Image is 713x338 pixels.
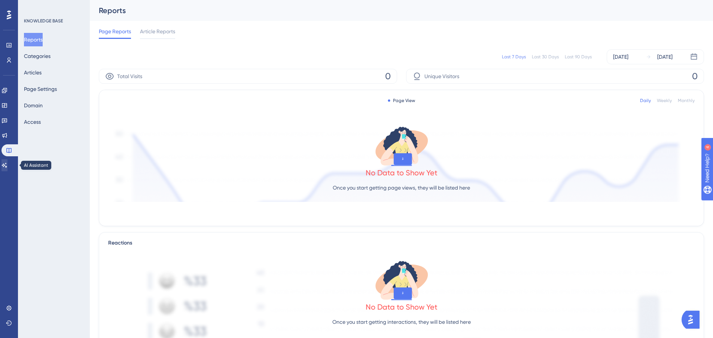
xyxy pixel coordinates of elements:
[565,54,592,60] div: Last 90 Days
[366,302,438,312] div: No Data to Show Yet
[99,5,685,16] div: Reports
[640,98,651,104] div: Daily
[678,98,695,104] div: Monthly
[424,72,459,81] span: Unique Visitors
[24,82,57,96] button: Page Settings
[24,115,41,129] button: Access
[24,99,43,112] button: Domain
[18,2,47,11] span: Need Help?
[613,52,628,61] div: [DATE]
[657,52,673,61] div: [DATE]
[388,98,415,104] div: Page View
[24,66,42,79] button: Articles
[24,18,63,24] div: KNOWLEDGE BASE
[52,4,54,10] div: 4
[24,49,51,63] button: Categories
[385,70,391,82] span: 0
[333,183,470,192] p: Once you start getting page views, they will be listed here
[24,33,43,46] button: Reports
[99,27,131,36] span: Page Reports
[692,70,698,82] span: 0
[502,54,526,60] div: Last 7 Days
[532,54,559,60] div: Last 30 Days
[366,168,438,178] div: No Data to Show Yet
[117,72,142,81] span: Total Visits
[108,239,695,248] div: Reactions
[682,308,704,331] iframe: UserGuiding AI Assistant Launcher
[657,98,672,104] div: Weekly
[140,27,175,36] span: Article Reports
[332,317,471,326] p: Once you start getting interactions, they will be listed here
